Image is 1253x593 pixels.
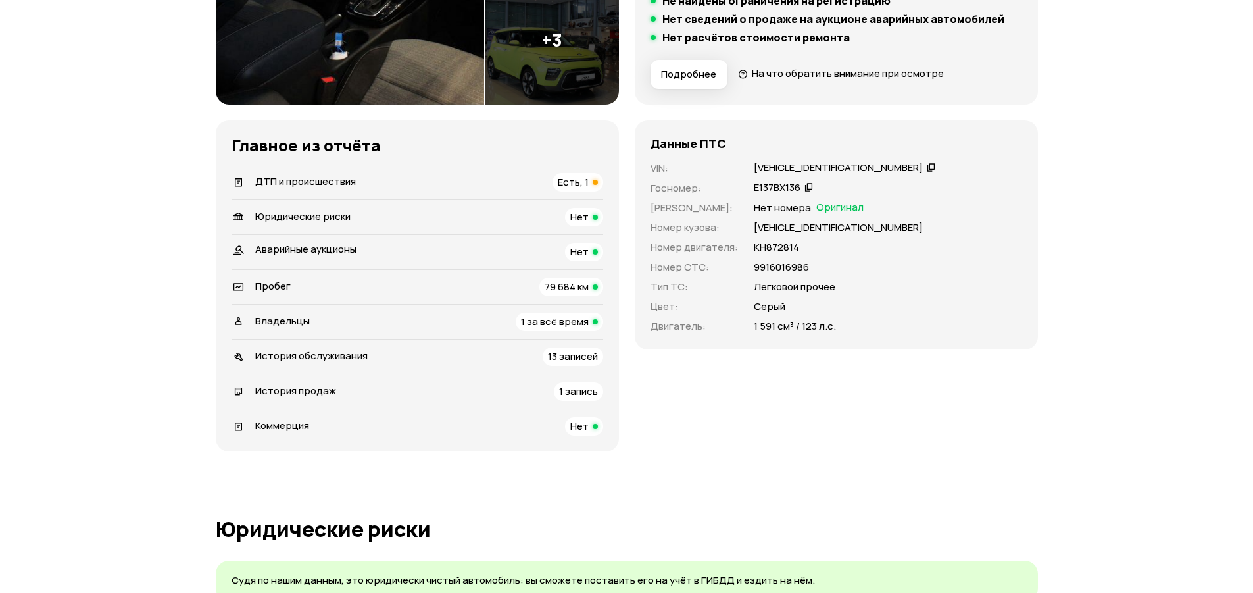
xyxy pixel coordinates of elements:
[754,280,835,294] p: Легковой прочее
[816,201,864,215] span: Оригинал
[570,419,589,433] span: Нет
[651,136,726,151] h4: Данные ПТС
[255,209,351,223] span: Юридические риски
[651,299,738,314] p: Цвет :
[255,384,336,398] span: История продаж
[651,220,738,235] p: Номер кузова :
[651,181,738,195] p: Госномер :
[738,66,945,80] a: На что обратить внимание при осмотре
[255,419,309,432] span: Коммерция
[548,349,598,363] span: 13 записей
[559,384,598,398] span: 1 запись
[754,299,785,314] p: Серый
[232,136,603,155] h3: Главное из отчёта
[570,210,589,224] span: Нет
[662,13,1004,26] h5: Нет сведений о продаже на аукционе аварийных автомобилей
[216,517,1038,541] h1: Юридические риски
[651,60,727,89] button: Подробнее
[255,279,291,293] span: Пробег
[651,201,738,215] p: [PERSON_NAME] :
[754,319,836,334] p: 1 591 см³ / 123 л.с.
[651,319,738,334] p: Двигатель :
[255,349,368,363] span: История обслуживания
[651,161,738,176] p: VIN :
[651,260,738,274] p: Номер СТС :
[662,31,850,44] h5: Нет расчётов стоимости ремонта
[754,220,923,235] p: [VEHICLE_IDENTIFICATION_NUMBER]
[232,574,1022,588] p: Судя по нашим данным, это юридически чистый автомобиль: вы сможете поставить его на учёт в ГИБДД ...
[545,280,589,294] span: 79 684 км
[651,280,738,294] p: Тип ТС :
[661,68,716,81] span: Подробнее
[255,314,310,328] span: Владельцы
[651,240,738,255] p: Номер двигателя :
[754,240,799,255] p: КН872814
[558,175,589,189] span: Есть, 1
[255,174,356,188] span: ДТП и происшествия
[754,161,923,175] div: [VEHICLE_IDENTIFICATION_NUMBER]
[754,201,811,215] p: Нет номера
[255,242,356,256] span: Аварийные аукционы
[570,245,589,259] span: Нет
[754,181,800,195] div: Е137ВХ136
[754,260,809,274] p: 9916016986
[752,66,944,80] span: На что обратить внимание при осмотре
[521,315,589,328] span: 1 за всё время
